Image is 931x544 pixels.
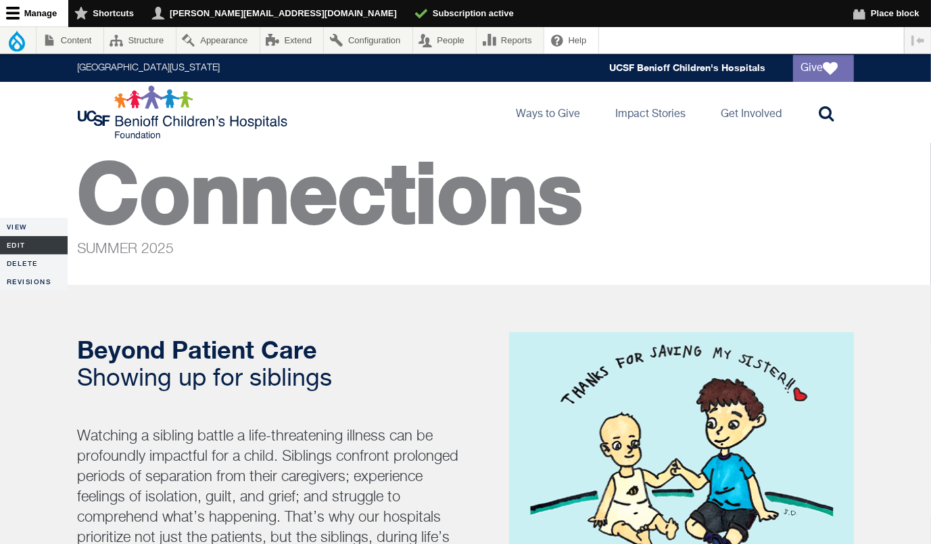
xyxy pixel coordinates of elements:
[610,62,766,74] a: UCSF Benioff Children's Hospitals
[78,64,220,73] a: [GEOGRAPHIC_DATA][US_STATE]
[37,27,103,53] a: Content
[793,55,854,82] a: Give
[905,27,931,53] button: Vertical orientation
[260,27,324,53] a: Extend
[78,242,174,256] span: SUMMER 2025
[544,27,598,53] a: Help
[711,82,793,143] a: Get Involved
[176,27,260,53] a: Appearance
[78,176,854,265] p: Connections
[506,82,592,143] a: Ways to Give
[104,27,176,53] a: Structure
[78,336,463,392] h2: Showing up for siblings
[477,27,544,53] a: Reports
[413,27,477,53] a: People
[324,27,412,53] a: Configuration
[605,82,697,143] a: Impact Stories
[78,85,291,139] img: Logo for UCSF Benioff Children's Hospitals Foundation
[78,335,318,364] strong: Beyond Patient Care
